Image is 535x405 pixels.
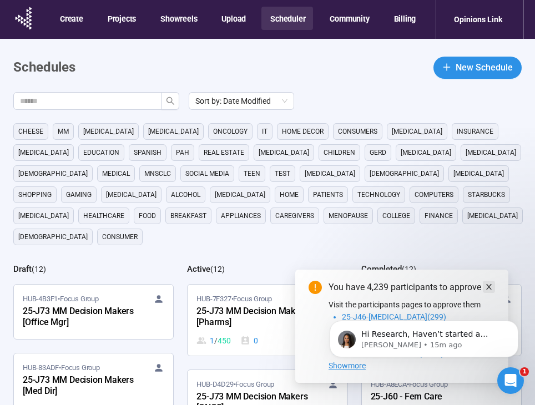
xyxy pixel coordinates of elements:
[83,126,134,137] span: [MEDICAL_DATA]
[497,367,524,394] iframe: Intercom live chat
[58,126,69,137] span: MM
[244,168,260,179] span: Teen
[275,168,290,179] span: Test
[453,168,504,179] span: [MEDICAL_DATA]
[401,147,451,158] span: [MEDICAL_DATA]
[196,335,230,347] div: 1
[18,231,88,242] span: [DEMOGRAPHIC_DATA]
[32,265,46,274] span: ( 12 )
[282,126,324,137] span: home decor
[23,293,99,305] span: HUB-4B3F1 • Focus Group
[13,264,32,274] h2: Draft
[261,7,313,30] button: Scheduler
[213,126,248,137] span: oncology
[66,189,92,200] span: gaming
[262,126,267,137] span: it
[83,210,124,221] span: healthcare
[102,231,138,242] span: consumer
[215,189,265,200] span: [MEDICAL_DATA]
[176,147,189,158] span: PAH
[218,335,230,347] span: 450
[357,189,400,200] span: technology
[18,126,43,137] span: cheese
[425,210,453,221] span: finance
[240,335,258,347] div: 0
[134,147,161,158] span: Spanish
[361,264,402,274] h2: Completed
[99,7,144,30] button: Projects
[23,373,145,399] div: 25-J73 MM Decision Makers [Med Dir]
[188,285,347,356] a: HUB-7F327•Focus Group25-J73 MM Decision Makers [Pharms]1 / 4500
[433,57,522,79] button: plusNew Schedule
[447,9,509,30] div: Opinions Link
[485,283,493,291] span: close
[14,285,173,339] a: HUB-4B3F1•Focus Group25-J73 MM Decision Makers [Office Mgr]
[102,168,130,179] span: medical
[275,210,314,221] span: caregivers
[18,189,52,200] span: shopping
[329,281,495,294] div: You have 4,239 participants to approve
[385,7,424,30] button: Billing
[195,93,287,109] span: Sort by: Date Modified
[309,281,322,294] span: exclamation-circle
[442,63,451,72] span: plus
[139,210,156,221] span: Food
[370,147,386,158] span: GERD
[371,390,493,404] div: 25-J60 - Fem Care
[213,7,254,30] button: Upload
[204,147,244,158] span: real estate
[370,168,439,179] span: [DEMOGRAPHIC_DATA]
[18,147,69,158] span: [MEDICAL_DATA]
[166,97,175,105] span: search
[371,379,448,390] span: HUB-A8ECA • Focus Group
[51,7,91,30] button: Create
[106,189,157,200] span: [MEDICAL_DATA]
[83,147,119,158] span: education
[171,189,200,200] span: alcohol
[456,60,513,74] span: New Schedule
[196,379,274,390] span: HUB-D4D29 • Focus Group
[144,168,171,179] span: mnsclc
[196,305,319,330] div: 25-J73 MM Decision Makers [Pharms]
[152,7,205,30] button: Showreels
[338,126,377,137] span: consumers
[324,147,355,158] span: children
[18,168,88,179] span: [DEMOGRAPHIC_DATA]
[466,147,516,158] span: [MEDICAL_DATA]
[329,210,368,221] span: menopause
[457,126,493,137] span: Insurance
[185,168,229,179] span: social media
[468,189,505,200] span: starbucks
[467,210,518,221] span: [MEDICAL_DATA]
[520,367,529,376] span: 1
[187,264,210,274] h2: Active
[196,293,272,305] span: HUB-7F327 • Focus Group
[321,7,377,30] button: Community
[18,210,69,221] span: [MEDICAL_DATA]
[402,265,416,274] span: ( 12 )
[313,297,535,375] iframe: Intercom notifications message
[170,210,206,221] span: breakfast
[13,57,75,78] h1: Schedules
[305,168,355,179] span: [MEDICAL_DATA]
[382,210,410,221] span: college
[415,189,453,200] span: computers
[214,335,218,347] span: /
[161,92,179,110] button: search
[392,126,442,137] span: [MEDICAL_DATA]
[259,147,309,158] span: [MEDICAL_DATA]
[23,305,145,330] div: 25-J73 MM Decision Makers [Office Mgr]
[313,189,343,200] span: Patients
[210,265,225,274] span: ( 12 )
[280,189,299,200] span: home
[23,362,100,373] span: HUB-83ADF • Focus Group
[148,126,199,137] span: [MEDICAL_DATA]
[221,210,261,221] span: appliances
